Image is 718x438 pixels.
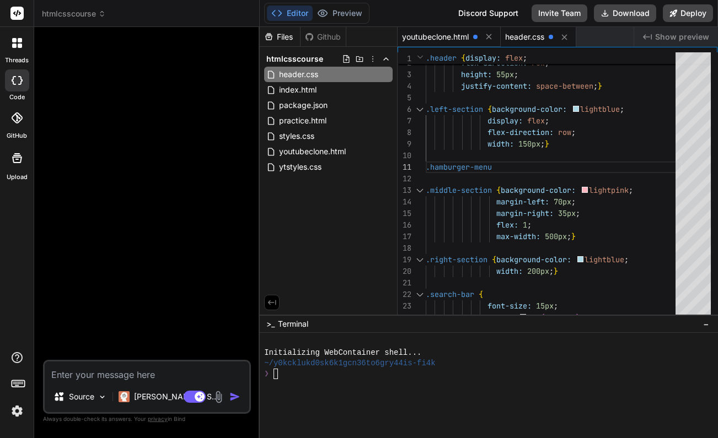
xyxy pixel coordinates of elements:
img: icon [229,391,240,402]
button: Deploy [663,4,713,22]
div: 23 [398,300,411,312]
span: background-color: [501,185,576,195]
span: ; [576,208,580,218]
div: Discord Support [452,4,525,22]
span: ❯ [264,369,269,379]
span: justify-content: [461,81,532,91]
span: .header [426,53,457,63]
span: ; [545,116,549,126]
span: 35px [558,208,576,218]
span: { [479,289,483,299]
div: Click to collapse the range. [412,104,427,115]
span: .middle-section [426,185,492,195]
p: Always double-check its answers. Your in Bind [43,414,251,424]
span: } [545,139,549,149]
div: 14 [398,196,411,208]
span: { [496,185,501,195]
span: { [461,53,465,63]
span: 150px [518,139,540,149]
img: settings [8,402,26,420]
span: lightblue [585,255,625,264]
span: font-size: [487,301,532,311]
span: 70px [554,197,571,207]
span: ; [571,197,576,207]
span: { [487,104,492,114]
span: height: [461,69,492,79]
span: ; [620,104,625,114]
span: ~/y0kcklukd0sk6k1gcn36to6gry44is-fi4k [264,358,435,369]
div: 10 [398,150,411,161]
div: 13 [398,185,411,196]
label: GitHub [7,131,27,140]
img: Pick Models [98,392,107,402]
div: Files [260,31,300,42]
div: 24 [398,312,411,323]
span: .left-section [426,104,483,114]
span: ; [549,266,554,276]
label: threads [5,56,29,65]
span: display: [487,116,523,126]
span: ; [554,301,558,311]
span: .right-section [426,255,487,264]
span: ytstyles.css [278,160,323,174]
span: 500px [545,231,567,241]
span: lightblue [581,104,620,114]
span: , [563,312,567,322]
span: ; [593,81,598,91]
span: } [554,266,558,276]
span: flex: [496,220,518,230]
span: background-color: [492,104,567,114]
span: Show preview [655,31,709,42]
span: >_ [266,318,275,329]
span: lightpink [590,185,629,195]
div: 17 [398,231,411,242]
span: practice.html [278,114,328,127]
button: − [701,315,711,333]
div: 18 [398,242,411,254]
span: { [492,255,496,264]
span: ; [571,127,576,137]
span: htmlcsscourse [42,8,106,19]
span: ; [581,312,585,322]
span: flex [505,53,523,63]
div: 12 [398,173,411,185]
span: color: [487,312,514,322]
span: 0 [559,312,563,322]
span: ; [629,185,634,195]
span: 200px [527,266,549,276]
span: width: [487,139,514,149]
span: header.css [505,31,544,42]
p: Source [69,391,94,402]
img: Claude 4 Sonnet [119,391,130,402]
span: ; [540,139,545,149]
span: 15px [536,301,554,311]
div: 22 [398,289,411,300]
span: header.css [278,68,319,81]
div: 21 [398,277,411,289]
div: 3 [398,69,411,80]
span: Terminal [278,318,308,329]
div: 8 [398,127,411,138]
span: privacy [148,415,168,422]
span: flex [527,116,545,126]
label: Upload [7,172,28,182]
div: Github [301,31,346,42]
div: Click to collapse the range. [412,289,427,300]
span: flex-direction: [487,127,554,137]
span: .search-bar [426,289,474,299]
div: 20 [398,266,411,277]
span: rgb [528,312,541,322]
div: 15 [398,208,411,219]
p: [PERSON_NAME] 4 S.. [134,391,216,402]
div: 7 [398,115,411,127]
button: Download [594,4,656,22]
label: code [9,93,25,102]
button: Editor [267,6,313,21]
div: Click to collapse the range. [412,185,427,196]
div: 19 [398,254,411,266]
div: Click to collapse the range. [412,254,427,266]
span: youtubeclone.html [278,145,347,158]
span: index.html [278,83,318,96]
span: htmlcsscourse [266,53,323,64]
span: 55px [496,69,514,79]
